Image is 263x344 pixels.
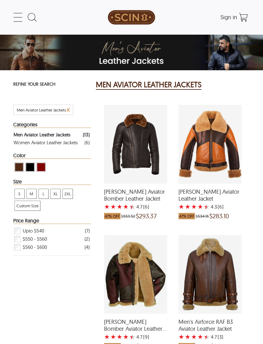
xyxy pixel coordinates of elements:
div: View M Men Aviator Leather Jackets [26,189,37,199]
label: 2 rating [185,334,190,340]
div: ( 13 ) [83,131,90,139]
span: $293.37 [136,213,157,219]
div: View XL Men Aviator Leather Jackets [50,189,61,199]
label: 5 rating [204,204,210,210]
label: 1 rating [178,204,184,210]
span: $560 - $600 [23,243,47,251]
label: 3 rating [191,204,197,210]
a: Cancel Filter [67,107,70,112]
div: Heading Filter Men Aviator Leather Jackets by Categories [13,121,91,128]
a: SCIN [92,3,171,32]
label: 2 rating [110,204,116,210]
label: 1 rating [178,334,184,340]
p: REFINE YOUR SEARCH [13,80,91,89]
span: S [15,189,24,198]
span: 47% OFF [104,213,120,219]
label: 4.7 [211,334,217,340]
span: Eric Aviator Bomber Leather Jacket [104,188,167,202]
span: Custom Size [15,201,40,210]
div: Heading Filter Men Aviator Leather Jackets by Price Range [13,217,91,224]
span: Sign in [220,14,237,21]
span: (3 [218,334,222,340]
span: L [39,189,48,198]
span: ) [143,204,149,210]
a: Shopping Cart [237,11,250,24]
div: ( 2 ) [85,235,90,243]
div: View Brown ( Brand Color ) Men Aviator Leather Jackets [15,163,24,172]
a: Filter Women Aviator Leather Jackets [14,139,90,146]
div: ( 4 ) [85,243,90,251]
span: x [67,106,70,113]
label: 4.3 [211,204,217,210]
span: ) [218,204,224,210]
div: Filter $550 - $560 Men Aviator Leather Jackets [14,235,90,243]
span: M [27,189,36,198]
label: 5 rating [129,204,136,210]
div: View S Men Aviator Leather Jackets [15,189,25,199]
img: SCIN [108,3,155,32]
div: View 2XL Men Aviator Leather Jackets [62,189,73,199]
div: ( 7 ) [85,227,90,235]
label: 4 rating [197,204,203,210]
div: Heading Filter Men Aviator Leather Jackets by Color [13,152,91,159]
span: (6 [143,204,148,210]
label: 2 rating [110,334,116,340]
label: 4.7 [136,334,143,340]
h2: MEN AVIATOR LEATHER JACKETS [96,80,202,90]
div: View Custom Size Men Aviator Leather Jackets [15,201,40,211]
label: 4 rating [197,334,203,340]
label: 5 rating [204,334,210,340]
span: Filter Men Aviator Leather Jackets [17,107,66,112]
label: 4 rating [123,204,129,210]
label: 1 rating [104,334,110,340]
label: 5 rating [129,334,136,340]
span: (6 [218,204,222,210]
div: View L Men Aviator Leather Jackets [38,189,49,199]
div: Men Aviator Leather Jackets 13 Results Found [96,78,250,91]
a: Eric Aviator Bomber Leather Jacket with a 4.666666666666667 Star Rating 6 Product Review which wa... [104,180,167,222]
div: View Maroon Men Aviator Leather Jackets [37,163,46,172]
a: Gary Aviator Leather Jacket with a 4.333333333333333 Star Rating 6 Product Review which was at a ... [178,180,242,222]
span: ) [143,334,149,340]
div: Heading Filter Men Aviator Leather Jackets by Size [13,178,91,185]
div: View Black Men Aviator Leather Jackets [26,163,35,172]
label: 3 rating [191,334,197,340]
label: 3 rating [117,334,122,340]
span: 2XL [63,189,73,198]
label: 3 rating [117,204,122,210]
span: $534.16 [196,213,209,219]
div: Women Aviator Leather Jackets [14,139,78,146]
span: Men's Airforce RAF B3 Aviator Leather Jacket [178,318,242,332]
span: ) [218,334,223,340]
label: 1 rating [104,204,110,210]
a: Sign in [220,15,237,20]
span: $553.52 [121,213,135,219]
label: 2 rating [185,204,190,210]
div: ( 6 ) [85,139,90,146]
div: Filter Upto $540 Men Aviator Leather Jackets [14,227,90,235]
label: 4 rating [123,334,129,340]
span: 47% OFF [178,213,195,219]
span: $550 - $560 [23,235,47,243]
label: 4.7 [136,204,143,210]
span: George Bomber Aviator Leather Jacket [104,318,167,332]
span: Gary Aviator Leather Jacket [178,188,242,202]
span: $283.10 [209,213,229,219]
a: Filter Men Aviator Leather Jackets [14,131,90,139]
span: (9 [143,334,148,340]
span: XL [51,189,60,198]
div: Filter $560 - $600 Men Aviator Leather Jackets [14,243,90,251]
span: Upto $540 [23,227,44,235]
div: Men Aviator Leather Jackets [14,131,70,139]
